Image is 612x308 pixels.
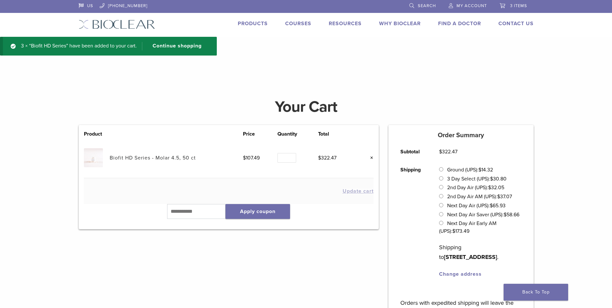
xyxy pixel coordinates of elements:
a: Remove this item [365,154,374,162]
span: $ [490,202,493,209]
a: Resources [329,20,362,27]
bdi: 32.05 [488,184,504,191]
span: $ [439,149,442,155]
th: Product [84,130,110,138]
bdi: 58.66 [504,211,519,218]
p: Shipping to . [439,242,521,262]
th: Price [243,130,277,138]
button: Apply coupon [226,204,290,219]
bdi: 322.47 [318,155,336,161]
a: Why Bioclear [379,20,421,27]
span: $ [504,211,507,218]
a: Contact Us [498,20,534,27]
a: Courses [285,20,311,27]
th: Shipping [393,161,432,283]
bdi: 37.07 [497,193,512,200]
span: $ [452,228,455,234]
span: $ [318,155,321,161]
span: My Account [456,3,487,8]
span: $ [488,184,491,191]
h1: Your Cart [74,99,538,115]
a: Biofit HD Series - Molar 4.5, 50 ct [110,155,196,161]
bdi: 107.49 [243,155,260,161]
a: Change address [439,271,482,277]
span: 3 items [510,3,527,8]
th: Quantity [277,130,318,138]
th: Subtotal [393,143,432,161]
h5: Order Summary [388,131,534,139]
span: $ [243,155,246,161]
th: Total [318,130,356,138]
strong: [STREET_ADDRESS] [444,253,497,261]
label: Next Day Air Early AM (UPS): [439,220,496,234]
label: 2nd Day Air AM (UPS): [447,193,512,200]
a: Continue shopping [142,42,206,50]
span: $ [490,176,493,182]
a: Find A Doctor [438,20,481,27]
a: Back To Top [504,284,568,301]
label: 2nd Day Air (UPS): [447,184,504,191]
bdi: 65.93 [490,202,506,209]
span: $ [497,193,500,200]
button: Update cart [343,189,374,194]
span: $ [478,167,481,173]
label: Ground (UPS): [447,167,493,173]
img: Bioclear [79,20,155,29]
bdi: 322.47 [439,149,457,155]
a: Products [238,20,268,27]
bdi: 14.32 [478,167,493,173]
label: Next Day Air (UPS): [447,202,506,209]
bdi: 173.49 [452,228,469,234]
label: Next Day Air Saver (UPS): [447,211,519,218]
img: Biofit HD Series - Molar 4.5, 50 ct [84,148,103,167]
bdi: 30.80 [490,176,507,182]
label: 3 Day Select (UPS): [447,176,507,182]
span: Search [418,3,436,8]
